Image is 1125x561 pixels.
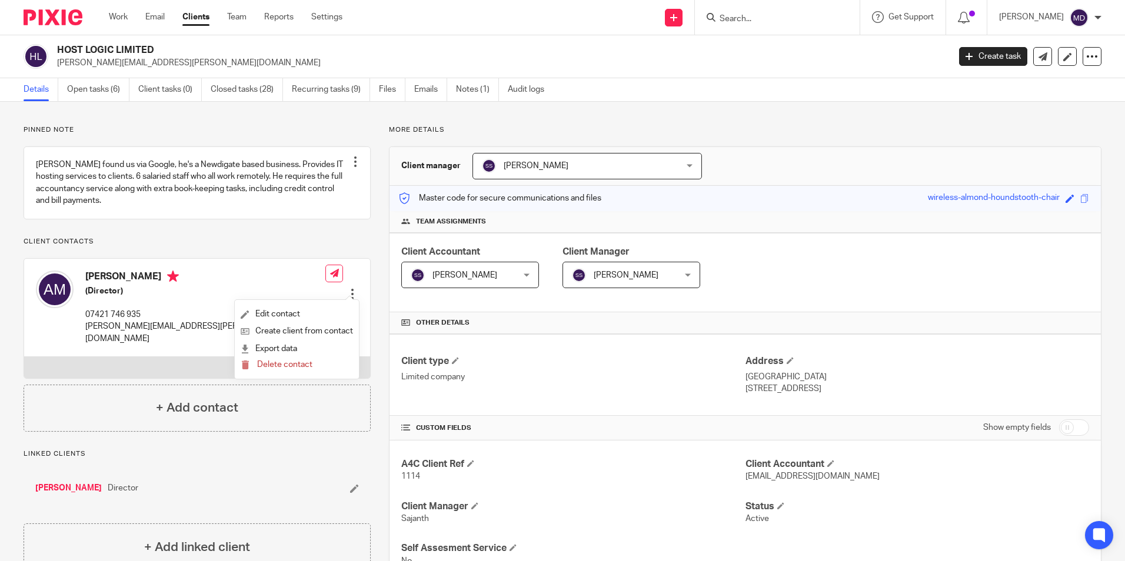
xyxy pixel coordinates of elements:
span: [PERSON_NAME] [504,162,568,170]
p: [PERSON_NAME][EMAIL_ADDRESS][PERSON_NAME][DOMAIN_NAME] [85,320,325,345]
a: Emails [414,78,447,101]
img: svg%3E [411,268,425,282]
img: Pixie [24,9,82,25]
a: Notes (1) [456,78,499,101]
a: Export data [241,340,353,358]
p: Client contacts [24,237,371,246]
span: Delete contact [257,360,312,369]
span: [EMAIL_ADDRESS][DOMAIN_NAME] [745,472,880,480]
p: [GEOGRAPHIC_DATA] [745,371,1089,383]
h2: HOST LOGIC LIMITED [57,44,764,56]
a: Clients [182,11,209,23]
a: Create task [959,47,1027,66]
h3: Client manager [401,160,461,172]
a: Recurring tasks (9) [292,78,370,101]
h4: Self Assesment Service [401,542,745,555]
h4: + Add contact [156,399,238,417]
h4: [PERSON_NAME] [85,271,325,285]
span: [PERSON_NAME] [594,271,658,279]
h4: A4C Client Ref [401,458,745,470]
img: svg%3E [24,44,48,69]
p: Linked clients [24,449,371,459]
img: svg%3E [572,268,586,282]
a: Files [379,78,405,101]
h4: Client Accountant [745,458,1089,470]
h4: + Add linked client [144,538,250,556]
span: Active [745,515,769,523]
a: [PERSON_NAME] [35,482,102,494]
a: Settings [311,11,342,23]
span: Get Support [888,13,934,21]
img: svg%3E [36,271,74,308]
label: Show empty fields [983,422,1051,433]
h4: Client Manager [401,500,745,513]
i: Primary [167,271,179,282]
a: Details [24,78,58,101]
input: Search [718,14,824,25]
a: Client tasks (0) [138,78,202,101]
span: Director [108,482,138,494]
img: svg%3E [1070,8,1089,27]
a: Audit logs [508,78,553,101]
p: 07421 746 935 [85,309,325,320]
p: [STREET_ADDRESS] [745,383,1089,395]
a: Email [145,11,165,23]
p: More details [389,125,1101,135]
a: Team [227,11,247,23]
span: Other details [416,318,470,328]
span: [PERSON_NAME] [432,271,497,279]
span: Sajanth [401,515,429,523]
h4: Status [745,500,1089,513]
a: Open tasks (6) [67,78,129,101]
span: Team assignments [416,217,486,226]
h5: (Director) [85,285,325,297]
h4: Address [745,355,1089,368]
button: Delete contact [241,358,312,373]
a: Create client from contact [241,323,353,340]
p: Pinned note [24,125,371,135]
p: [PERSON_NAME] [999,11,1064,23]
p: [PERSON_NAME][EMAIL_ADDRESS][PERSON_NAME][DOMAIN_NAME] [57,57,941,69]
span: 1114 [401,472,420,480]
h4: Client type [401,355,745,368]
p: Master code for secure communications and files [398,192,601,204]
a: Edit contact [241,306,353,323]
img: svg%3E [482,159,496,173]
span: Client Accountant [401,247,480,256]
a: Reports [264,11,294,23]
h4: CUSTOM FIELDS [401,423,745,433]
div: wireless-almond-houndstooth-chair [928,192,1060,205]
p: Limited company [401,371,745,383]
a: Work [109,11,128,23]
span: Client Manager [562,247,630,256]
a: Closed tasks (28) [211,78,283,101]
